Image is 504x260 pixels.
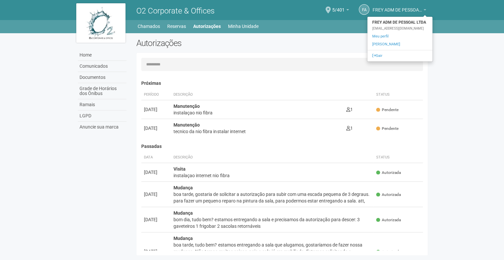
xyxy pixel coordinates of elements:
h4: Passadas [141,144,423,149]
th: Data [141,152,171,163]
strong: Visita [173,166,186,172]
a: Anuncie sua marca [78,122,126,132]
strong: Manutenção [173,104,200,109]
div: [EMAIL_ADDRESS][DOMAIN_NAME] [367,26,432,31]
a: Ramais [78,99,126,110]
a: Home [78,50,126,61]
div: instalaçao nio fibra [173,109,341,116]
a: Comunicados [78,61,126,72]
a: Grade de Horários dos Ônibus [78,83,126,99]
span: 5/401 [332,1,345,12]
div: bom dia, tudo bem? estamos entregando a sala e precisamos da autorização para descer: 3 gaveteiro... [173,216,371,229]
a: Documentos [78,72,126,83]
div: instalaçao internet nio fibra [173,172,371,179]
div: [DATE] [144,248,168,255]
img: logo.jpg [76,3,126,43]
strong: FREY ADM DE PESSOAL LTDA [367,18,432,26]
div: boa tarde, gostaria de solicitar a autorização para subir com uma escada pequena de 3 degraus. pa... [173,191,371,204]
a: Minha Unidade [228,22,259,31]
div: [DATE] [144,216,168,223]
h4: Próximas [141,81,423,86]
span: Autorizada [376,217,401,223]
span: 1 [346,107,353,112]
a: [PERSON_NAME] [367,40,432,48]
a: Sair [367,52,432,60]
a: 5/401 [332,8,349,13]
span: Autorizada [376,192,401,198]
a: Chamados [138,22,160,31]
a: Autorizações [193,22,221,31]
th: Status [374,89,423,100]
a: FREY ADM DE PESSOAL LTDA [373,8,426,13]
strong: Mudança [173,210,193,216]
span: Pendente [376,107,399,113]
div: [DATE] [144,106,168,113]
a: Reservas [167,22,186,31]
strong: Mudança [173,236,193,241]
h2: Autorizações [136,38,277,48]
div: [DATE] [144,125,168,131]
span: Pendente [376,126,399,131]
a: Meu perfil [367,33,432,40]
strong: Manutenção [173,122,200,128]
div: [DATE] [144,191,168,198]
th: Período [141,89,171,100]
th: Descrição [171,89,343,100]
span: 1 [346,126,353,131]
a: LGPD [78,110,126,122]
div: [DATE] [144,169,168,176]
span: O2 Corporate & Offices [136,6,215,15]
span: Autorizada [376,249,401,255]
th: Status [374,152,423,163]
span: Autorizada [376,170,401,176]
a: FA [359,4,369,15]
th: Descrição [171,152,374,163]
span: FREY ADM DE PESSOAL LTDA [373,1,422,12]
div: tecnico da nio fibra instalar internet [173,128,341,135]
strong: Mudança [173,185,193,190]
